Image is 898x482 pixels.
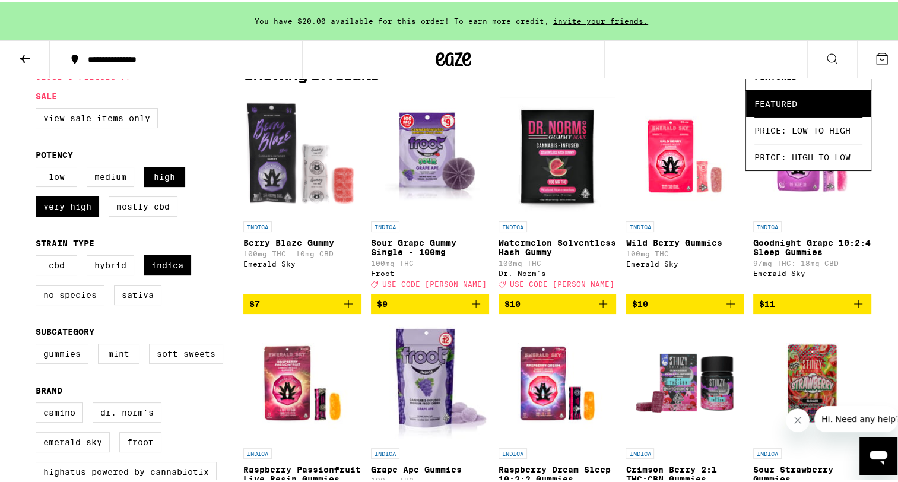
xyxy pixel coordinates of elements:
[114,283,161,303] label: Sativa
[859,435,897,473] iframe: Button to launch messaging window
[549,15,652,23] span: invite your friends.
[36,430,110,450] label: Emerald Sky
[499,257,617,265] p: 100mg THC
[36,325,94,334] legend: Subcategory
[626,321,744,440] img: STIIIZY - Crimson Berry 2:1 THC:CBN Gummies
[499,446,527,456] p: INDICA
[243,236,361,245] p: Berry Blaze Gummy
[626,236,744,245] p: Wild Berry Gummies
[371,219,399,230] p: INDICA
[753,446,782,456] p: INDICA
[36,459,217,480] label: Highatus Powered by Cannabiotix
[377,297,388,306] span: $9
[754,141,862,168] span: Price: High to Low
[36,164,77,185] label: Low
[243,248,361,255] p: 100mg THC: 10mg CBD
[499,236,617,255] p: Watermelon Solventless Hash Gummy
[626,94,744,291] a: Open page for Wild Berry Gummies from Emerald Sky
[371,446,399,456] p: INDICA
[382,278,487,286] span: USE CODE [PERSON_NAME]
[243,94,361,213] img: Emerald Sky - Berry Blaze Gummy
[754,115,862,141] span: Price: Low to High
[499,219,527,230] p: INDICA
[626,291,744,312] button: Add to bag
[87,253,134,273] label: Hybrid
[249,297,260,306] span: $7
[119,430,161,450] label: Froot
[499,321,617,440] img: Emerald Sky - Raspberry Dream Sleep 10:2:2 Gummies
[753,267,871,275] div: Emerald Sky
[243,291,361,312] button: Add to bag
[759,297,775,306] span: $11
[87,164,134,185] label: Medium
[500,94,614,213] img: Dr. Norm's - Watermelon Solventless Hash Gummy
[243,446,272,456] p: INDICA
[499,267,617,275] div: Dr. Norm's
[36,400,83,420] label: Camino
[371,94,489,213] img: Froot - Sour Grape Gummy Single - 100mg
[626,462,744,481] p: Crimson Berry 2:1 THC:CBN Gummies
[243,462,361,481] p: Raspberry Passionfruit Live Resin Gummies
[144,164,185,185] label: High
[371,474,489,482] p: 100mg THC
[626,94,744,213] img: Emerald Sky - Wild Berry Gummies
[632,297,648,306] span: $10
[753,236,871,255] p: Goodnight Grape 10:2:4 Sleep Gummies
[499,291,617,312] button: Add to bag
[243,219,272,230] p: INDICA
[36,283,104,303] label: No Species
[371,257,489,265] p: 100mg THC
[626,248,744,255] p: 100mg THC
[371,267,489,275] div: Froot
[93,400,161,420] label: Dr. Norm's
[814,404,897,430] iframe: Message from company
[753,219,782,230] p: INDICA
[626,446,654,456] p: INDICA
[753,94,871,291] a: Open page for Goodnight Grape 10:2:4 Sleep Gummies from Emerald Sky
[626,219,654,230] p: INDICA
[371,321,489,440] img: Froot - Grape Ape Gummies
[371,236,489,255] p: Sour Grape Gummy Single - 100mg
[255,15,549,23] span: You have $20.00 available for this order! To earn more credit,
[109,194,177,214] label: Mostly CBD
[36,148,73,157] legend: Potency
[36,89,57,99] legend: Sale
[626,258,744,265] div: Emerald Sky
[753,462,871,481] p: Sour Strawberry Gummies
[753,257,871,265] p: 97mg THC: 18mg CBD
[371,462,489,472] p: Grape Ape Gummies
[36,383,62,393] legend: Brand
[36,194,99,214] label: Very High
[144,253,191,273] label: Indica
[754,88,862,115] span: Featured
[753,291,871,312] button: Add to bag
[36,236,94,246] legend: Strain Type
[786,406,810,430] iframe: Close message
[243,321,361,440] img: Emerald Sky - Raspberry Passionfruit Live Resin Gummies
[371,291,489,312] button: Add to bag
[753,321,871,440] img: STIIIZY - Sour Strawberry Gummies
[36,253,77,273] label: CBD
[499,94,617,291] a: Open page for Watermelon Solventless Hash Gummy from Dr. Norm's
[510,278,614,286] span: USE CODE [PERSON_NAME]
[499,462,617,481] p: Raspberry Dream Sleep 10:2:2 Gummies
[36,106,158,126] label: View Sale Items Only
[504,297,521,306] span: $10
[36,341,88,361] label: Gummies
[149,341,223,361] label: Soft Sweets
[243,258,361,265] div: Emerald Sky
[98,341,139,361] label: Mint
[7,8,85,18] span: Hi. Need any help?
[371,94,489,291] a: Open page for Sour Grape Gummy Single - 100mg from Froot
[243,94,361,291] a: Open page for Berry Blaze Gummy from Emerald Sky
